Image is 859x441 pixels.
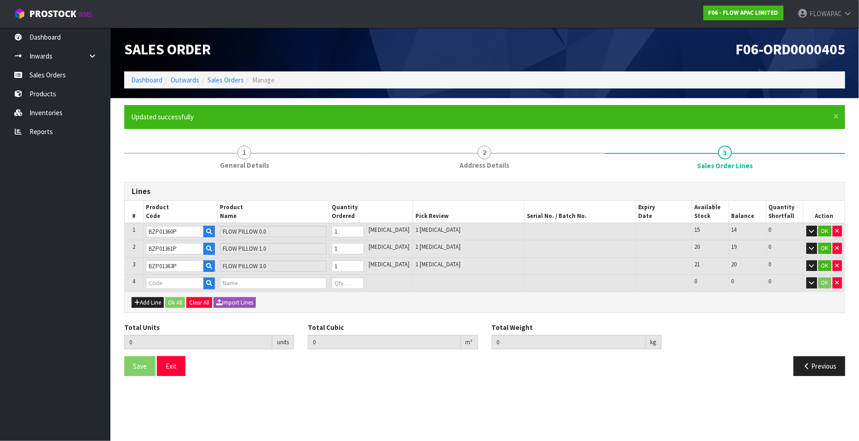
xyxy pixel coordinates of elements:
[329,201,413,223] th: Quantity Ordered
[218,201,329,223] th: Product Name
[220,260,326,272] input: Name
[308,323,344,332] label: Total Cubic
[143,201,218,223] th: Product Code
[732,277,734,285] span: 0
[332,277,364,289] input: Qty Ordered
[460,160,509,170] span: Address Details
[132,187,838,196] h3: Lines
[415,260,461,268] span: 1 [MEDICAL_DATA]
[124,40,211,59] span: Sales Order
[729,201,766,223] th: Balance
[413,201,524,223] th: Pick Review
[732,243,737,251] span: 19
[237,146,251,159] span: 1
[220,243,326,254] input: Name
[157,356,185,376] button: Exit
[766,201,803,223] th: Quantity Shortfall
[769,260,772,268] span: 0
[272,335,294,350] div: units
[78,10,92,19] small: WMS
[131,76,162,84] a: Dashboard
[492,323,533,332] label: Total Weight
[819,260,831,271] button: OK
[208,76,244,84] a: Sales Orders
[125,201,143,223] th: #
[369,260,410,268] span: [MEDICAL_DATA]
[124,335,272,349] input: Total Units
[769,226,772,234] span: 0
[809,9,842,18] span: FLOWAPAC
[732,226,737,234] span: 14
[478,146,491,159] span: 2
[332,260,364,272] input: Qty Ordered
[14,8,25,19] img: cube-alt.png
[718,146,732,159] span: 3
[124,356,156,376] button: Save
[165,297,185,308] button: Ok All
[146,226,204,237] input: Code
[461,335,478,350] div: m³
[133,226,135,234] span: 1
[794,356,845,376] button: Previous
[769,277,772,285] span: 0
[132,297,164,308] button: Add Line
[732,260,737,268] span: 20
[819,243,831,254] button: OK
[415,243,461,251] span: 1 [MEDICAL_DATA]
[186,297,212,308] button: Clear All
[709,9,778,17] strong: F06 - FLOW APAC LIMITED
[692,201,729,223] th: Available Stock
[124,323,160,332] label: Total Units
[220,277,326,289] input: Name
[146,277,204,289] input: Code
[369,243,410,251] span: [MEDICAL_DATA]
[697,161,753,171] span: Sales Order Lines
[171,76,199,84] a: Outwards
[769,243,772,251] span: 0
[492,335,646,349] input: Total Weight
[252,76,275,84] span: Manage
[694,260,700,268] span: 21
[146,260,204,272] input: Code
[124,175,845,383] span: Sales Order Lines
[819,226,831,237] button: OK
[29,8,76,20] span: ProStock
[133,260,135,268] span: 3
[220,160,269,170] span: General Details
[694,226,700,234] span: 15
[694,243,700,251] span: 20
[415,226,461,234] span: 1 [MEDICAL_DATA]
[803,201,845,223] th: Action
[308,335,461,349] input: Total Cubic
[636,201,692,223] th: Expiry Date
[131,112,194,121] span: Updated successfully
[646,335,662,350] div: kg
[213,297,256,308] button: Import Lines
[819,277,831,288] button: OK
[133,277,135,285] span: 4
[133,362,147,370] span: Save
[833,110,839,123] span: ×
[332,226,364,237] input: Qty Ordered
[694,277,697,285] span: 0
[146,243,204,254] input: Code
[369,226,410,234] span: [MEDICAL_DATA]
[736,40,845,59] span: F06-ORD0000405
[332,243,364,254] input: Qty Ordered
[220,226,326,237] input: Name
[133,243,135,251] span: 2
[525,201,636,223] th: Serial No. / Batch No.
